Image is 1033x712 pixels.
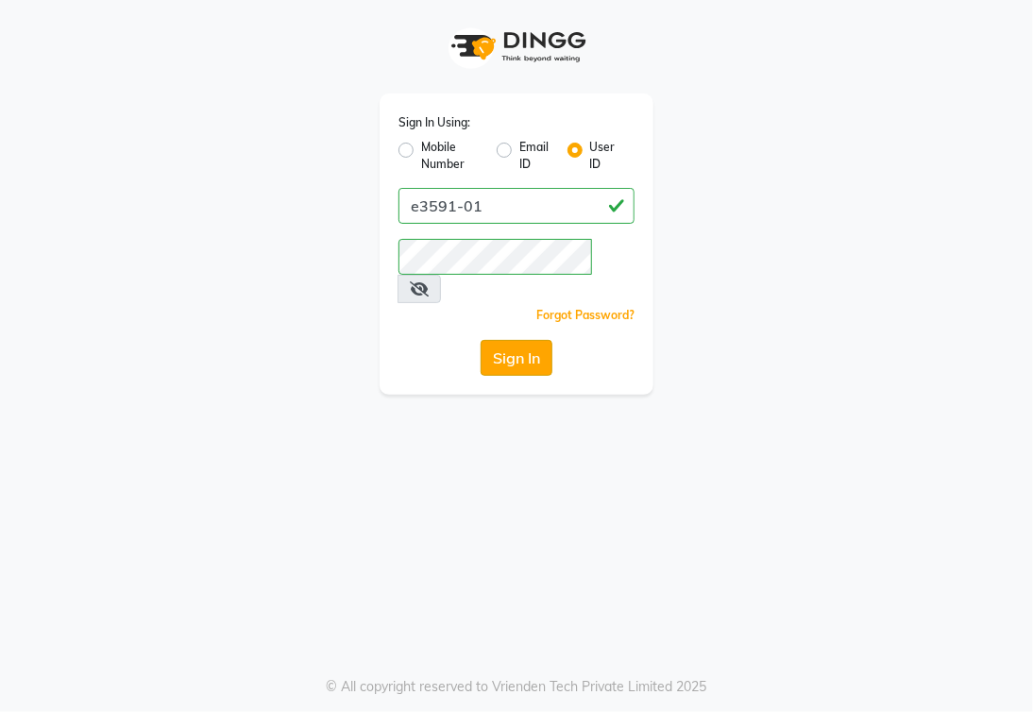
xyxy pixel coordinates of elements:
[398,239,592,275] input: Username
[441,19,592,75] img: logo1.svg
[590,139,619,173] label: User ID
[398,114,470,131] label: Sign In Using:
[398,188,635,224] input: Username
[481,340,552,376] button: Sign In
[519,139,551,173] label: Email ID
[421,139,482,173] label: Mobile Number
[536,308,635,322] a: Forgot Password?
